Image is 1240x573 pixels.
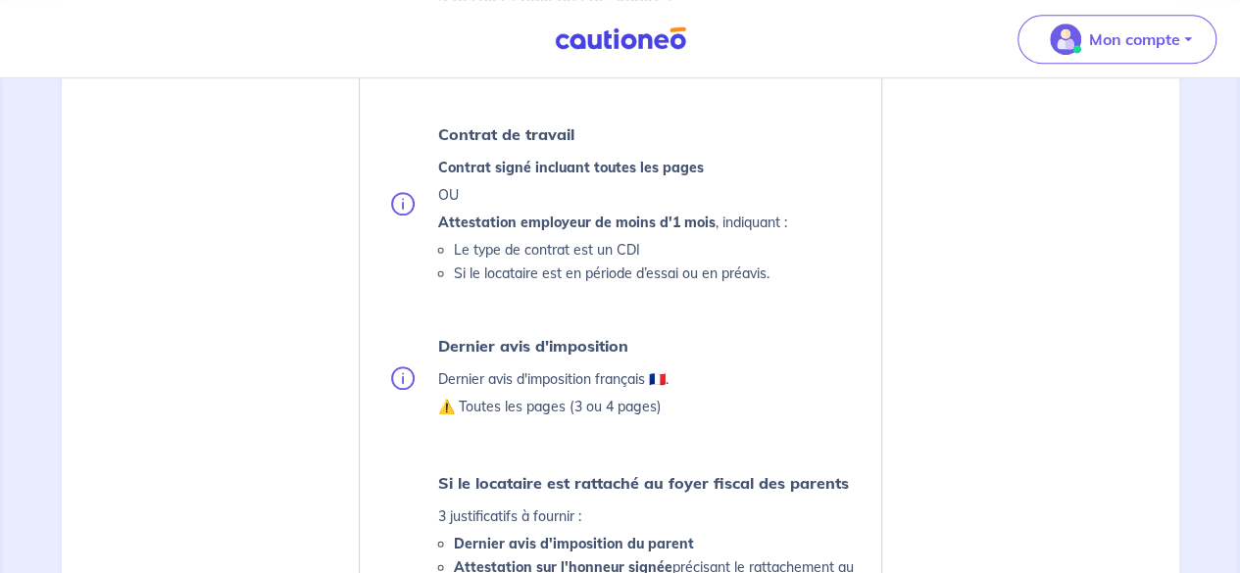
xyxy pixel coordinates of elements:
p: OU [438,183,787,207]
strong: Attestation employeur de moins d'1 mois [438,214,716,231]
strong: Si le locataire est rattaché au foyer fiscal des parents [438,473,849,493]
img: info.svg [391,192,415,215]
img: illu_account_valid_menu.svg [1050,24,1081,55]
p: Mon compte [1089,27,1180,51]
li: Le type de contrat est un CDI [454,238,787,262]
strong: Contrat signé incluant toutes les pages [438,159,704,176]
p: 3 justificatifs à fournir : [438,504,858,528]
li: Si le locataire est en période d’essai ou en préavis. [454,262,787,285]
strong: Contrat de travail [438,124,574,144]
p: , indiquant : [438,211,787,234]
p: Dernier avis d'imposition français 🇫🇷. [438,367,669,391]
p: ⚠️ Toutes les pages (3 ou 4 pages) [438,395,669,418]
img: info.svg [391,366,415,390]
strong: Dernier avis d'imposition du parent [454,535,694,552]
strong: Dernier avis d'imposition [438,336,628,356]
img: Cautioneo [547,26,694,51]
button: illu_account_valid_menu.svgMon compte [1017,15,1216,64]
